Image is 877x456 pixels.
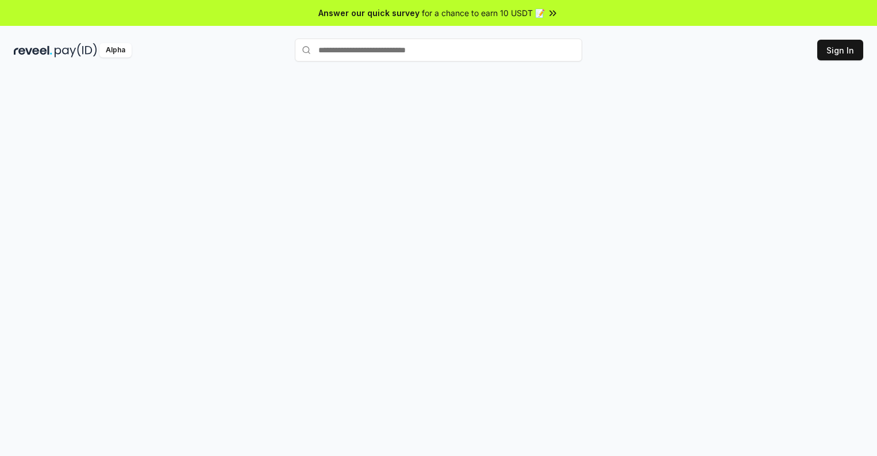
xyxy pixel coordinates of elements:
[817,40,863,60] button: Sign In
[14,43,52,58] img: reveel_dark
[318,7,420,19] span: Answer our quick survey
[422,7,545,19] span: for a chance to earn 10 USDT 📝
[99,43,132,58] div: Alpha
[55,43,97,58] img: pay_id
